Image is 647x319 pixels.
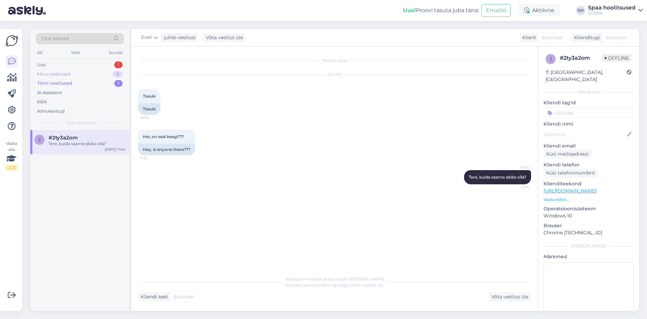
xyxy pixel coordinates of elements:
div: 0 [113,71,123,78]
span: Eveli [141,34,152,41]
div: Küsi meiliaadressi [544,150,591,159]
p: Vaata edasi ... [544,196,634,203]
div: Arhiveeritud [37,108,65,115]
p: Kliendi tag'id [544,99,634,106]
p: Operatsioonisüsteem [544,205,634,212]
input: Lisa tag [544,108,634,118]
div: 2 / 3 [5,165,18,171]
i: „Võtke vestlus üle” [348,283,385,288]
div: [DATE] [138,72,531,78]
span: Estonian [606,34,626,41]
span: 11:04 [504,185,529,190]
a: Spaa hoolitsusedGOSPA [588,5,643,16]
div: # 2ty3a2om [560,54,602,62]
button: Emailid [482,4,511,17]
div: Aktiivne [519,4,560,17]
span: Vestluse ülevõtmiseks vajutage [285,283,385,288]
div: All [36,48,43,57]
div: [DATE] 11:04 [105,147,125,152]
span: Estonian [174,293,194,300]
div: Klient [520,34,536,41]
div: Võta vestlus üle [489,292,531,301]
div: Minu vestlused [37,71,70,78]
span: Tiimi vestlused [65,120,95,126]
div: [GEOGRAPHIC_DATA], [GEOGRAPHIC_DATA] [546,69,627,83]
span: Tsauki [143,94,156,99]
span: Estonian [542,34,562,41]
div: Vaata siia [5,140,18,171]
span: Eveli [504,165,529,170]
p: Windows 10 [544,212,634,219]
p: Chrome [TECHNICAL_ID] [544,229,634,236]
span: Otsi kliente [42,35,69,42]
img: Askly Logo [5,34,18,47]
div: Küsi telefoninumbrit [544,168,598,178]
p: Kliendi telefon [544,161,634,168]
span: #2ty3a2om [49,135,78,141]
span: 2 [550,56,552,61]
div: Vestlus algas [138,57,531,63]
div: Kliendi keel [138,293,168,300]
div: Web [70,48,82,57]
p: Märkmed [544,253,634,260]
div: Hey, is anyone there??? [138,144,195,155]
div: 1 [114,61,123,68]
span: 11:01 [140,156,165,161]
span: Vestlus on määratud kasutajale [PERSON_NAME] [285,276,384,282]
input: Lisa nimi [544,131,626,138]
a: [URL][DOMAIN_NAME] [544,188,596,194]
div: juhib vestlust [161,34,196,41]
div: SH [576,6,585,15]
div: Võta vestlus üle [203,33,246,42]
span: Hei, on seal keegi??? [143,134,184,139]
span: 2 [38,137,41,142]
p: Brauser [544,222,634,229]
div: Tere, kuida saame abiks olla? [49,141,125,147]
span: Offline [602,54,631,62]
div: [PERSON_NAME] [544,243,634,249]
div: Proovi tasuta juba täna: [403,6,479,15]
div: GOSPA [588,10,636,16]
div: Spaa hoolitsused [588,5,636,10]
div: Kõik [37,99,47,105]
div: Tsauki [138,103,160,115]
p: Kliendi email [544,142,634,150]
span: 10:59 [140,115,165,120]
p: Kliendi nimi [544,121,634,128]
span: Tere, kuida saame abiks olla? [469,175,526,180]
div: Tiimi vestlused [37,80,72,87]
div: Socials [107,48,124,57]
div: 1 [114,80,123,87]
div: Uus [37,61,45,68]
p: Klienditeekond [544,180,634,187]
div: Kliendi info [544,89,634,95]
div: Klienditugi [572,34,600,41]
b: Uus! [403,7,416,14]
div: AI Assistent [37,89,62,96]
